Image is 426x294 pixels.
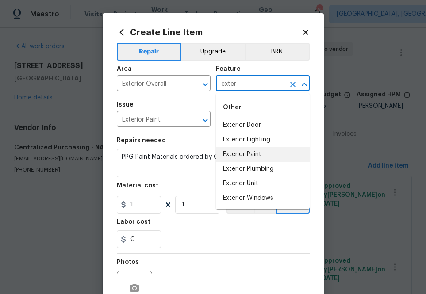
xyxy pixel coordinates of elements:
[216,191,310,206] li: Exterior Windows
[181,43,245,61] button: Upgrade
[216,118,310,133] li: Exterior Door
[117,43,182,61] button: Repair
[216,147,310,162] li: Exterior Paint
[117,259,139,265] h5: Photos
[287,78,299,91] button: Clear
[216,97,310,118] div: Other
[117,27,302,37] h2: Create Line Item
[216,162,310,176] li: Exterior Plumbing
[199,114,211,126] button: Open
[245,43,310,61] button: BRN
[298,78,311,91] button: Close
[216,66,241,72] h5: Feature
[117,66,132,72] h5: Area
[117,149,310,177] textarea: PPG Paint Materials ordered by Opendoor
[216,176,310,191] li: Exterior Unit
[199,78,211,91] button: Open
[117,137,166,144] h5: Repairs needed
[216,133,310,147] li: Exterior Lighting
[117,219,150,225] h5: Labor cost
[117,102,134,108] h5: Issue
[117,183,158,189] h5: Material cost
